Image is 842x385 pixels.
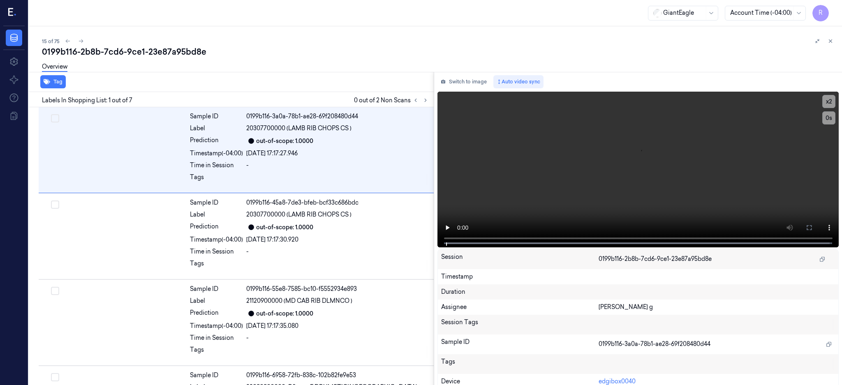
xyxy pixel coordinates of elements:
[437,75,490,88] button: Switch to image
[190,235,243,244] div: Timestamp (-04:00)
[51,373,59,381] button: Select row
[441,318,599,331] div: Session Tags
[441,338,599,351] div: Sample ID
[42,46,835,58] div: 0199b116-2b8b-7cd6-9ce1-23e87a95bd8e
[246,149,429,158] div: [DATE] 17:17:27.946
[190,161,243,170] div: Time in Session
[246,210,352,219] span: 20307700000 (LAMB RIB CHOPS CS )
[246,124,352,133] span: 20307700000 (LAMB RIB CHOPS CS )
[246,235,429,244] div: [DATE] 17:17:30.920
[190,297,243,305] div: Label
[256,137,313,145] div: out-of-scope: 1.0000
[441,253,599,266] div: Session
[42,96,132,105] span: Labels In Shopping List: 1 out of 7
[190,198,243,207] div: Sample ID
[246,112,429,121] div: 0199b116-3a0a-78b1-ae28-69f208480d44
[246,371,429,380] div: 0199b116-6958-72fb-838c-102b82fe9e53
[246,297,352,305] span: 21120900000 (MD CAB RIB DLMNCO )
[493,75,544,88] button: Auto video sync
[441,357,599,371] div: Tags
[822,111,835,124] button: 0s
[246,322,429,330] div: [DATE] 17:17:35.080
[599,303,835,311] div: [PERSON_NAME] g
[190,247,243,256] div: Time in Session
[190,322,243,330] div: Timestamp (-04:00)
[599,255,712,263] span: 0199b116-2b8b-7cd6-9ce1-23e87a95bd8e
[354,95,430,105] span: 0 out of 2 Non Scans
[51,114,59,122] button: Select row
[190,222,243,232] div: Prediction
[246,334,429,342] div: -
[190,173,243,186] div: Tags
[190,210,243,219] div: Label
[256,309,313,318] div: out-of-scope: 1.0000
[40,75,66,88] button: Tag
[190,136,243,146] div: Prediction
[246,161,429,170] div: -
[190,259,243,272] div: Tags
[441,272,835,281] div: Timestamp
[599,340,710,348] span: 0199b116-3a0a-78b1-ae28-69f208480d44
[441,303,599,311] div: Assignee
[246,247,429,256] div: -
[246,198,429,207] div: 0199b116-45a8-7de3-bfeb-bcf33c686bdc
[190,149,243,158] div: Timestamp (-04:00)
[51,287,59,295] button: Select row
[42,38,60,45] span: 15 of 75
[190,285,243,293] div: Sample ID
[441,288,835,296] div: Duration
[42,62,67,72] a: Overview
[190,346,243,359] div: Tags
[190,334,243,342] div: Time in Session
[190,112,243,121] div: Sample ID
[812,5,829,21] button: R
[822,95,835,108] button: x2
[51,201,59,209] button: Select row
[190,371,243,380] div: Sample ID
[256,223,313,232] div: out-of-scope: 1.0000
[190,124,243,133] div: Label
[190,309,243,318] div: Prediction
[246,285,429,293] div: 0199b116-55e8-7585-bc10-f5552934e893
